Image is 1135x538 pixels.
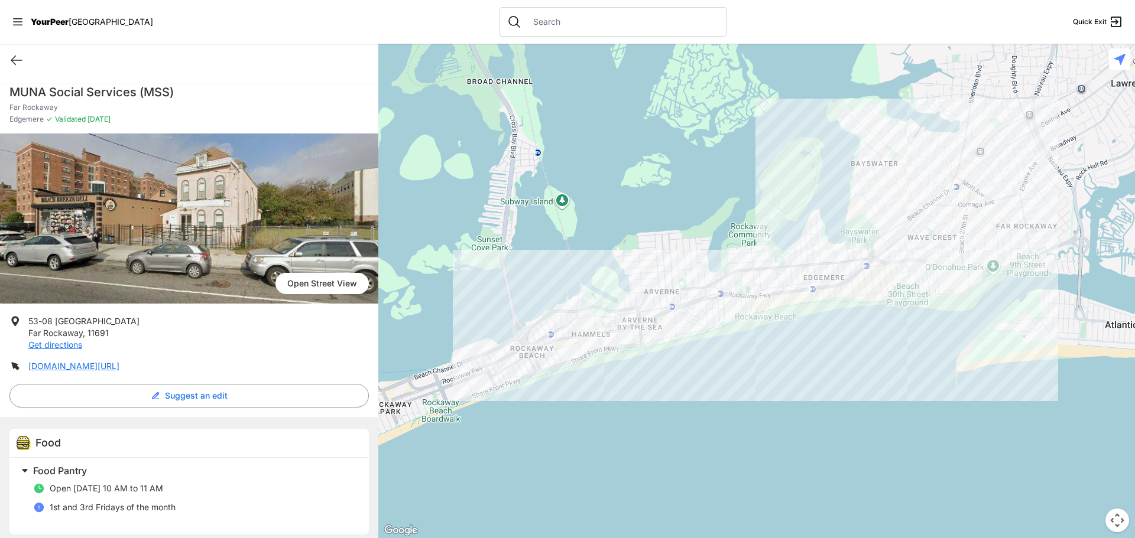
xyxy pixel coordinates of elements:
span: Edgemere [9,115,44,124]
span: 53-08 [GEOGRAPHIC_DATA] [28,316,140,326]
span: Open [DATE] 10 AM to 11 AM [50,483,163,493]
button: Map camera controls [1105,508,1129,532]
a: Open this area in Google Maps (opens a new window) [381,523,420,538]
a: Quick Exit [1073,15,1123,29]
a: Get directions [28,340,82,350]
a: YourPeer[GEOGRAPHIC_DATA] [31,18,153,25]
span: 11691 [87,328,109,338]
span: Far Rockaway [28,328,83,338]
span: , [83,328,85,338]
span: Food Pantry [33,465,87,477]
input: Search [526,16,719,28]
span: Open Street View [275,273,369,294]
span: ✓ [46,115,53,124]
span: [GEOGRAPHIC_DATA] [69,17,153,27]
span: Quick Exit [1073,17,1107,27]
span: Food [35,436,61,449]
span: Suggest an edit [165,390,228,402]
img: Google [381,523,420,538]
button: Suggest an edit [9,384,369,407]
h1: MUNA Social Services (MSS) [9,84,369,100]
span: YourPeer [31,17,69,27]
p: 1st and 3rd Fridays of the month [50,501,176,513]
p: Far Rockaway [9,103,369,112]
span: Validated [55,115,86,123]
span: [DATE] [86,115,111,123]
a: [DOMAIN_NAME][URL] [28,361,119,371]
